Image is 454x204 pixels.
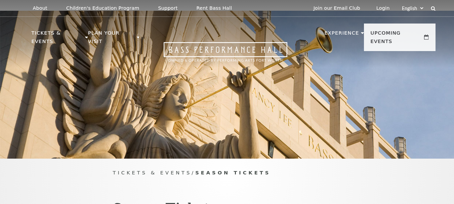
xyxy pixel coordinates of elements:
[33,5,47,11] p: About
[324,29,359,41] p: Experience
[113,169,341,177] p: /
[195,170,271,175] span: Season Tickets
[197,5,232,11] p: Rent Bass Hall
[113,170,192,175] span: Tickets & Events
[32,29,84,49] p: Tickets & Events
[66,5,139,11] p: Children's Education Program
[88,29,135,49] p: Plan Your Visit
[401,5,424,11] select: Select:
[158,5,178,11] p: Support
[371,29,423,49] p: Upcoming Events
